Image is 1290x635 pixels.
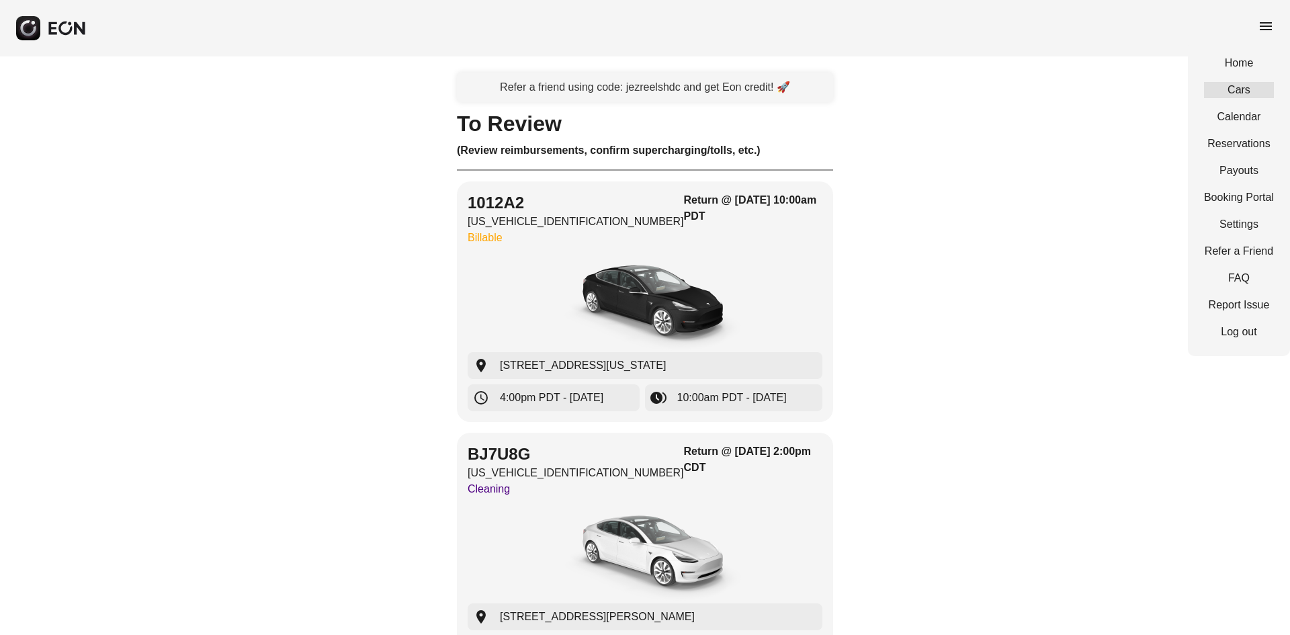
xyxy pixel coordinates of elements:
a: Home [1204,55,1274,71]
a: Log out [1204,324,1274,340]
img: car [544,251,746,352]
a: Payouts [1204,163,1274,179]
p: [US_VEHICLE_IDENTIFICATION_NUMBER] [468,214,684,230]
span: location_on [473,357,489,374]
h2: BJ7U8G [468,443,684,465]
a: Refer a friend using code: jezreelshdc and get Eon credit! 🚀 [457,73,833,102]
h3: Return @ [DATE] 10:00am PDT [684,192,822,224]
span: schedule [473,390,489,406]
span: [STREET_ADDRESS][PERSON_NAME] [500,609,695,625]
h1: To Review [457,116,833,132]
span: 4:00pm PDT - [DATE] [500,390,603,406]
a: Cars [1204,82,1274,98]
a: Report Issue [1204,297,1274,313]
a: Reservations [1204,136,1274,152]
span: [STREET_ADDRESS][US_STATE] [500,357,666,374]
span: menu [1258,18,1274,34]
a: Booking Portal [1204,189,1274,206]
a: Refer a Friend [1204,243,1274,259]
span: browse_gallery [650,390,666,406]
h3: Return @ [DATE] 2:00pm CDT [684,443,822,476]
a: FAQ [1204,270,1274,286]
img: car [544,503,746,603]
span: 10:00am PDT - [DATE] [677,390,787,406]
span: location_on [473,609,489,625]
h3: (Review reimbursements, confirm supercharging/tolls, etc.) [457,142,833,159]
p: Billable [468,230,684,246]
p: [US_VEHICLE_IDENTIFICATION_NUMBER] [468,465,684,481]
h2: 1012A2 [468,192,684,214]
p: Cleaning [468,481,684,497]
button: 1012A2[US_VEHICLE_IDENTIFICATION_NUMBER]BillableReturn @ [DATE] 10:00am PDTcar[STREET_ADDRESS][US... [457,181,833,422]
a: Calendar [1204,109,1274,125]
a: Settings [1204,216,1274,232]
